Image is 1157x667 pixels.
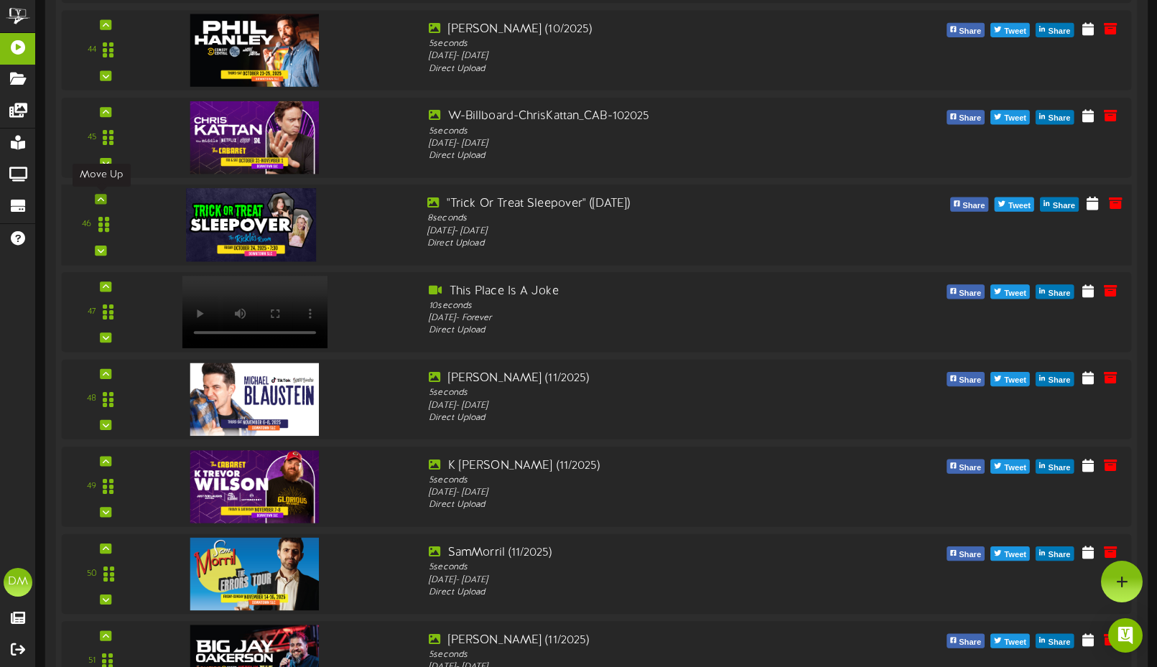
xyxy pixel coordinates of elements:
[429,387,853,399] div: 5 seconds
[429,283,853,299] div: This Place Is A Joke
[1050,198,1078,214] span: Share
[947,284,985,299] button: Share
[1045,111,1073,126] span: Share
[429,22,853,38] div: [PERSON_NAME] (10/2025)
[1045,24,1073,39] span: Share
[1001,24,1029,39] span: Tweet
[429,499,853,511] div: Direct Upload
[1036,23,1074,37] button: Share
[87,480,96,493] div: 49
[990,634,1030,648] button: Tweet
[429,487,853,499] div: [DATE] - [DATE]
[956,635,984,650] span: Share
[1045,547,1073,563] span: Share
[429,457,853,474] div: K [PERSON_NAME] (11/2025)
[990,546,1030,561] button: Tweet
[947,460,985,474] button: Share
[1036,634,1074,648] button: Share
[1036,284,1074,299] button: Share
[429,50,853,62] div: [DATE] - [DATE]
[88,306,96,318] div: 47
[1045,460,1073,476] span: Share
[88,655,96,667] div: 51
[1108,618,1143,653] div: Open Intercom Messenger
[1045,373,1073,388] span: Share
[947,372,985,386] button: Share
[429,545,853,561] div: SamMorril (11/2025)
[427,238,855,251] div: Direct Upload
[950,197,989,212] button: Share
[190,101,319,174] img: 5e12ed27-40a3-4d22-a22e-60467c4ca47c.jpg
[190,538,319,610] img: 97e85d0d-f04b-43de-88cf-db4c42167d63.jpg
[1045,635,1073,650] span: Share
[1001,547,1029,563] span: Tweet
[190,363,319,436] img: d567b52a-0d26-48f8-a32e-c1e72cc0c59d.jpg
[87,393,96,406] div: 48
[947,23,985,37] button: Share
[87,568,97,580] div: 50
[1001,635,1029,650] span: Tweet
[429,412,853,424] div: Direct Upload
[429,150,853,162] div: Direct Upload
[1036,460,1074,474] button: Share
[82,218,91,231] div: 46
[427,213,855,225] div: 8 seconds
[990,460,1030,474] button: Tweet
[956,460,984,476] span: Share
[947,634,985,648] button: Share
[429,125,853,137] div: 5 seconds
[4,568,32,597] div: DM
[956,286,984,302] span: Share
[990,372,1030,386] button: Tweet
[429,62,853,75] div: Direct Upload
[186,188,317,261] img: 874f924a-427e-45f3-a471-ec91a371c3cd.jpg
[429,474,853,486] div: 5 seconds
[1001,111,1029,126] span: Tweet
[429,38,853,50] div: 5 seconds
[956,111,984,126] span: Share
[947,546,985,561] button: Share
[956,547,984,563] span: Share
[429,649,853,661] div: 5 seconds
[88,131,96,144] div: 45
[429,299,853,312] div: 10 seconds
[995,197,1034,212] button: Tweet
[429,587,853,599] div: Direct Upload
[429,632,853,648] div: [PERSON_NAME] (11/2025)
[956,24,984,39] span: Share
[1001,460,1029,476] span: Tweet
[990,110,1030,124] button: Tweet
[959,198,988,214] span: Share
[1036,546,1074,561] button: Share
[429,108,853,125] div: W-Billboard-ChrisKattan_CAB-102025
[190,450,319,523] img: 1f930bbb-1824-4174-99dd-9b1b2905ae49.jpg
[429,325,853,337] div: Direct Upload
[1005,198,1033,214] span: Tweet
[427,195,855,212] div: "Trick Or Treat Sleepover" ([DATE])
[1045,286,1073,302] span: Share
[429,138,853,150] div: [DATE] - [DATE]
[947,110,985,124] button: Share
[429,574,853,586] div: [DATE] - [DATE]
[190,14,319,86] img: 49550fa4-492c-43a6-92b8-b177ad32260b.jpg
[1040,197,1079,212] button: Share
[1001,373,1029,388] span: Tweet
[956,373,984,388] span: Share
[1036,110,1074,124] button: Share
[429,399,853,411] div: [DATE] - [DATE]
[429,370,853,387] div: [PERSON_NAME] (11/2025)
[990,284,1030,299] button: Tweet
[1036,372,1074,386] button: Share
[990,23,1030,37] button: Tweet
[429,312,853,325] div: [DATE] - Forever
[1001,286,1029,302] span: Tweet
[427,225,855,238] div: [DATE] - [DATE]
[429,561,853,574] div: 5 seconds
[88,44,96,56] div: 44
